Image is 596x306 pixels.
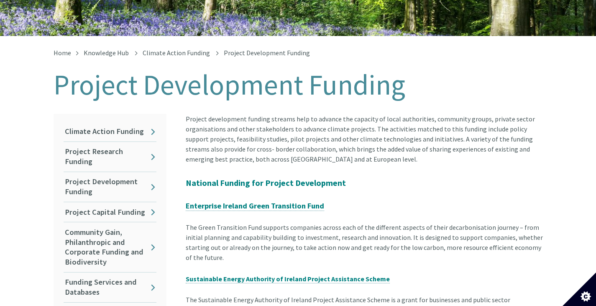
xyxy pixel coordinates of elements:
[54,49,71,57] a: Home
[186,275,390,283] a: Sustainable Energy Authority of Ireland Project Assistance Scheme
[64,222,156,272] a: Community Gain, Philanthropic and Corporate Funding and Biodiversity
[54,69,543,100] h1: Project Development Funding
[64,202,156,222] a: Project Capital Funding
[64,142,156,172] a: Project Research Funding
[84,49,129,57] a: Knowledge Hub
[186,177,346,188] span: National Funding for Project Development
[64,122,156,141] a: Climate Action Funding
[64,172,156,202] a: Project Development Funding
[186,201,324,211] strong: Enterprise Ireland Green Transition Fund
[64,273,156,302] a: Funding Services and Databases
[143,49,210,57] a: Climate Action Funding
[563,273,596,306] button: Set cookie preferences
[224,49,310,57] span: Project Development Funding
[186,201,324,211] a: Enterprise Ireland Green Transition Fund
